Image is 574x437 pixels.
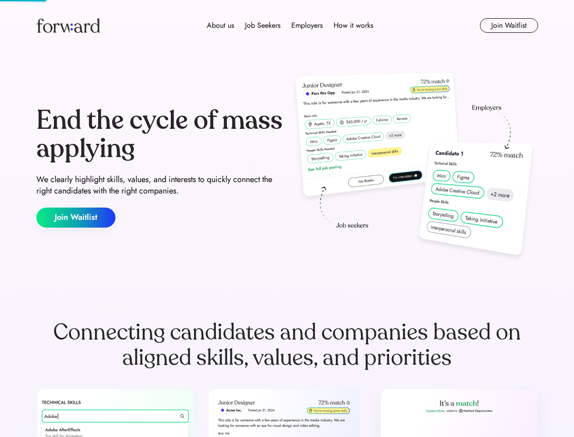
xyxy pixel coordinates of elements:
img: Forward logo [36,18,100,33]
button: Join Waitlist [36,208,115,228]
div: How it works [334,20,373,31]
button: Join Waitlist [480,18,538,33]
img: hero-image.png [291,69,538,265]
div: About us [207,20,234,31]
div: We clearly highlight skills, values, and interests to quickly connect the right candidates with t... [36,174,284,197]
div: Employers [291,20,323,31]
div: Job Seekers [245,20,280,31]
div: End the cycle of mass applying [36,107,284,163]
div: Connecting candidates and companies based on aligned skills, values, and priorities [36,320,538,371]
